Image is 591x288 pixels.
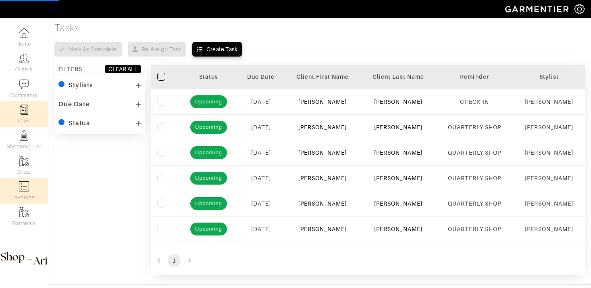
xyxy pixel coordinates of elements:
button: page 1 [168,254,181,267]
div: Stylist [519,73,579,81]
span: [DATE] [251,200,271,207]
div: [PERSON_NAME] [519,149,579,157]
span: Upcoming [190,98,227,106]
h4: Tasks [54,22,585,34]
div: QUARTERLY SHOP [442,149,507,157]
button: Create Task [192,42,242,57]
a: [PERSON_NAME] [298,99,347,105]
span: Upcoming [190,225,227,233]
span: Upcoming [190,123,227,131]
img: garmentier-logo-header-white-b43fb05a5012e4ada735d5af1a66efaba907eab6374d6393d1fbf88cb4ef424d.png [501,2,574,16]
a: [PERSON_NAME] [298,200,347,207]
div: Client Last Name [367,73,430,81]
a: [PERSON_NAME] [298,149,347,156]
a: [PERSON_NAME] [298,175,347,181]
img: orders-icon-0abe47150d42831381b5fb84f609e132dff9fe21cb692f30cb5eec754e2cba89.png [19,181,29,191]
a: [PERSON_NAME] [374,200,423,207]
div: [PERSON_NAME] [519,225,579,233]
img: garments-icon-b7da505a4dc4fd61783c78ac3ca0ef83fa9d6f193b1c9dc38574b1d14d53ca28.png [19,156,29,166]
span: Upcoming [190,200,227,208]
span: Upcoming [190,149,227,157]
div: Status [186,73,231,81]
div: [PERSON_NAME] [519,174,579,182]
div: QUARTERLY SHOP [442,200,507,208]
div: Due Date [243,73,278,81]
img: garments-icon-b7da505a4dc4fd61783c78ac3ca0ef83fa9d6f193b1c9dc38574b1d14d53ca28.png [19,207,29,217]
div: QUARTERLY SHOP [442,123,507,131]
div: [PERSON_NAME] [519,200,579,208]
div: QUARTERLY SHOP [442,225,507,233]
div: QUARTERLY SHOP [442,174,507,182]
span: [DATE] [251,149,271,156]
div: CHECK IN [442,98,507,106]
span: Upcoming [190,174,227,182]
div: Due Date [58,100,89,108]
a: [PERSON_NAME] [374,124,423,130]
a: [PERSON_NAME] [374,99,423,105]
div: Stylists [69,81,93,89]
div: Create Task [206,45,237,53]
span: [DATE] [251,99,271,105]
img: stylists-icon-eb353228a002819b7ec25b43dbf5f0378dd9e0616d9560372ff212230b889e62.png [19,130,29,141]
nav: pagination navigation [151,254,585,267]
span: [DATE] [251,175,271,181]
div: CLEAR ALL [108,65,137,73]
img: reminder-icon-8004d30b9f0a5d33ae49ab947aed9ed385cf756f9e5892f1edd6e32f2345188e.png [19,105,29,115]
img: clients-icon-6bae9207a08558b7cb47a8932f037763ab4055f8c8b6bfacd5dc20c3e0201464.png [19,53,29,63]
div: [PERSON_NAME] [519,123,579,131]
div: Status [69,119,90,127]
img: dashboard-icon-dbcd8f5a0b271acd01030246c82b418ddd0df26cd7fceb0bd07c9910d44c42f6.png [19,28,29,38]
img: comment-icon-a0a6a9ef722e966f86d9cbdc48e553b5cf19dbc54f86b18d962a5391bc8f6eb6.png [19,79,29,89]
div: Client First Name [291,73,355,81]
a: [PERSON_NAME] [374,226,423,232]
button: CLEAR ALL [105,65,141,74]
a: [PERSON_NAME] [298,226,347,232]
div: FILTERS [58,65,82,73]
img: gear-icon-white-bd11855cb880d31180b6d7d6211b90ccbf57a29d726f0c71d8c61bd08dd39cc2.png [574,4,585,14]
span: [DATE] [251,124,271,130]
a: [PERSON_NAME] [374,149,423,156]
a: [PERSON_NAME] [298,124,347,130]
div: [PERSON_NAME] [519,98,579,106]
a: [PERSON_NAME] [374,175,423,181]
span: [DATE] [251,226,271,232]
div: Reminder [442,73,507,81]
